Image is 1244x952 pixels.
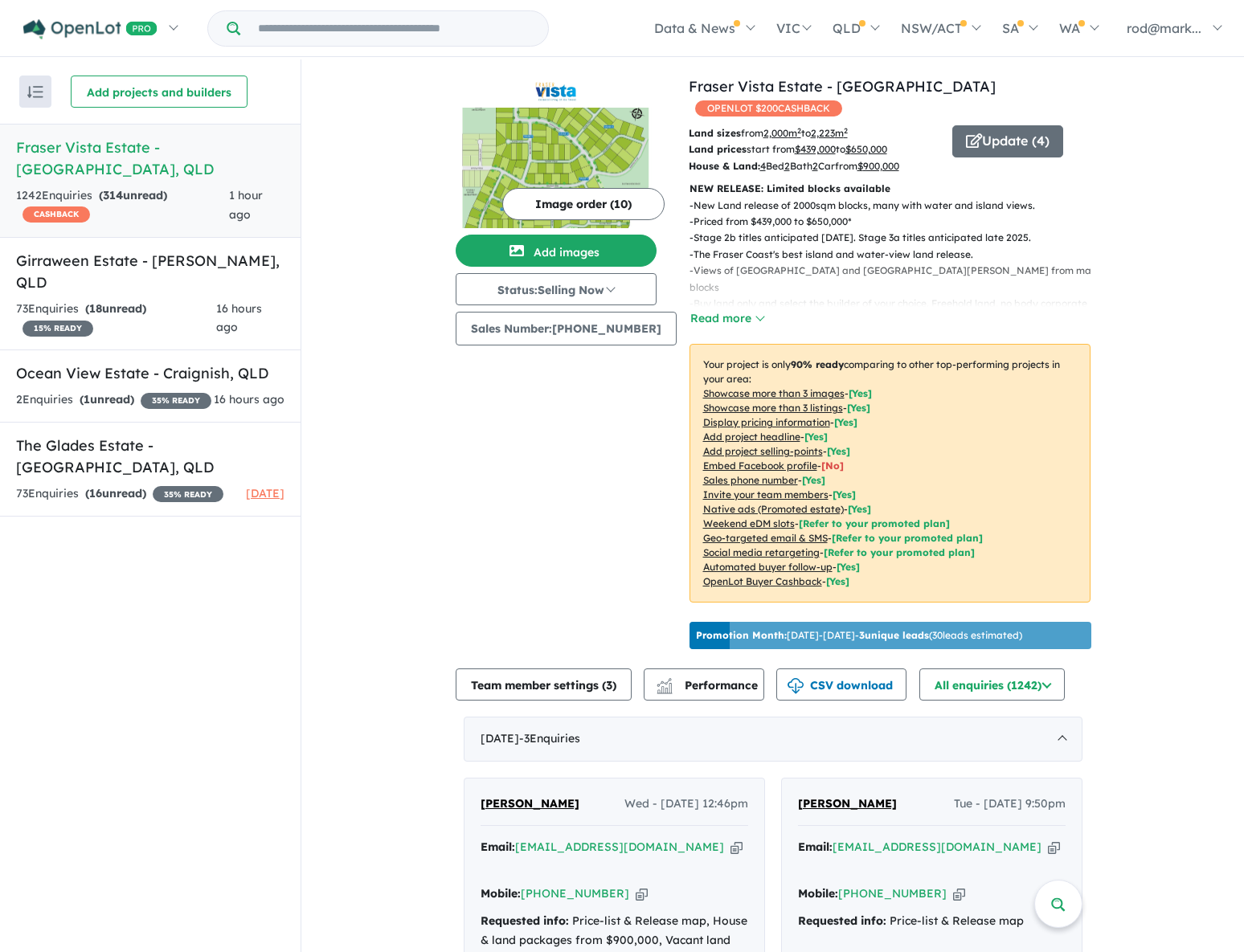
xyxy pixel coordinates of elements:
u: Automated buyer follow-up [703,561,833,573]
span: Wed - [DATE] 12:46pm [624,795,748,814]
u: Display pricing information [703,416,830,428]
span: [ No ] [821,460,844,472]
u: 2 [812,160,818,172]
img: download icon [788,678,804,694]
span: to [836,143,887,155]
span: Tue - [DATE] 9:50pm [954,795,1066,814]
u: $ 900,000 [857,160,899,172]
span: - 3 Enquir ies [519,731,580,746]
span: rod@mark... [1127,20,1201,36]
u: 2 [784,160,790,172]
span: [DATE] [246,486,284,501]
span: [ Yes ] [827,445,850,457]
span: 314 [103,188,123,202]
u: Invite your team members [703,488,829,501]
div: 73 Enquir ies [16,300,216,338]
u: 2,000 m [763,127,801,139]
span: [ Yes ] [804,431,828,443]
h5: Fraser Vista Estate - [GEOGRAPHIC_DATA] , QLD [16,137,284,180]
button: Read more [690,309,765,328]
span: 16 [89,486,102,501]
a: [EMAIL_ADDRESS][DOMAIN_NAME] [515,840,724,854]
div: 2 Enquir ies [16,390,211,410]
span: 16 hours ago [216,301,262,335]
h5: Girraween Estate - [PERSON_NAME] , QLD [16,250,284,293]
button: Add images [456,235,657,267]
strong: ( unread) [80,392,134,407]
span: 16 hours ago [214,392,284,407]
b: 90 % ready [791,358,844,370]
button: Add projects and builders [71,76,248,108]
button: Image order (10) [502,188,665,220]
b: Promotion Month: [696,629,787,641]
u: 2,223 m [811,127,848,139]
button: Copy [1048,839,1060,856]
button: Update (4) [952,125,1063,157]
u: Showcase more than 3 images [703,387,845,399]
strong: ( unread) [85,486,146,501]
u: OpenLot Buyer Cashback [703,575,822,587]
button: Team member settings (3) [456,668,632,701]
input: Try estate name, suburb, builder or developer [243,11,545,46]
p: - Buy land only and select the builder of your choice. Freehold land, no body corporate fees. [690,296,1103,329]
sup: 2 [844,126,848,135]
u: $ 439,000 [795,143,836,155]
span: 1 hour ago [229,188,263,222]
a: [PERSON_NAME] [481,795,579,814]
span: 1 [84,392,90,407]
span: Performance [659,678,758,693]
span: to [801,127,848,139]
span: [ Yes ] [802,474,825,486]
p: start from [689,141,940,157]
u: Sales phone number [703,474,798,486]
u: Social media retargeting [703,546,820,558]
div: Price-list & Release map [798,912,1066,931]
p: - Priced from $439,000 to $650,000* [690,214,1103,230]
u: 4 [760,160,766,172]
span: [ Yes ] [849,387,872,399]
span: 35 % READY [153,486,223,502]
strong: Requested info: [481,913,569,928]
u: Add project headline [703,431,800,443]
div: 73 Enquir ies [16,484,223,504]
img: sort.svg [27,86,43,98]
span: [Refer to your promoted plan] [832,532,983,544]
button: Sales Number:[PHONE_NUMBER] [456,312,677,345]
b: House & Land: [689,160,760,172]
p: Bed Bath Car from [689,158,940,174]
button: All enquiries (1242) [919,668,1065,701]
b: Land prices [689,143,747,155]
sup: 2 [797,126,801,135]
p: - Stage 2b titles anticipated [DATE]. Stage 3a titles anticipated late 2025. [690,230,1103,246]
span: [ Yes ] [847,402,870,414]
strong: Mobile: [481,886,521,901]
img: line-chart.svg [657,678,671,687]
button: Performance [644,668,764,701]
span: 18 [89,301,102,316]
button: Status:Selling Now [456,273,657,305]
a: [EMAIL_ADDRESS][DOMAIN_NAME] [833,840,1041,854]
img: bar-chart.svg [657,683,673,693]
u: Weekend eDM slots [703,517,795,529]
span: [PERSON_NAME] [481,796,579,811]
img: Openlot PRO Logo White [23,19,158,39]
p: Your project is only comparing to other top-performing projects in your area: - - - - - - - - - -... [690,344,1091,603]
strong: ( unread) [85,301,146,316]
span: [Refer to your promoted plan] [824,546,975,558]
span: [ Yes ] [834,416,857,428]
u: Geo-targeted email & SMS [703,532,828,544]
p: - Views of [GEOGRAPHIC_DATA] and [GEOGRAPHIC_DATA][PERSON_NAME] from many blocks [690,263,1103,296]
span: [Yes] [837,561,860,573]
a: [PHONE_NUMBER] [521,886,629,901]
span: [Yes] [826,575,849,587]
u: Showcase more than 3 listings [703,402,843,414]
img: Fraser Vista Estate - Booral [456,108,657,228]
strong: ( unread) [99,188,167,202]
a: [PERSON_NAME] [798,795,897,814]
img: Fraser Vista Estate - Booral Logo [462,82,650,101]
b: 3 unique leads [859,629,929,641]
span: 3 [606,678,612,693]
span: [Yes] [848,503,871,515]
button: Copy [730,839,743,856]
span: [PERSON_NAME] [798,796,897,811]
